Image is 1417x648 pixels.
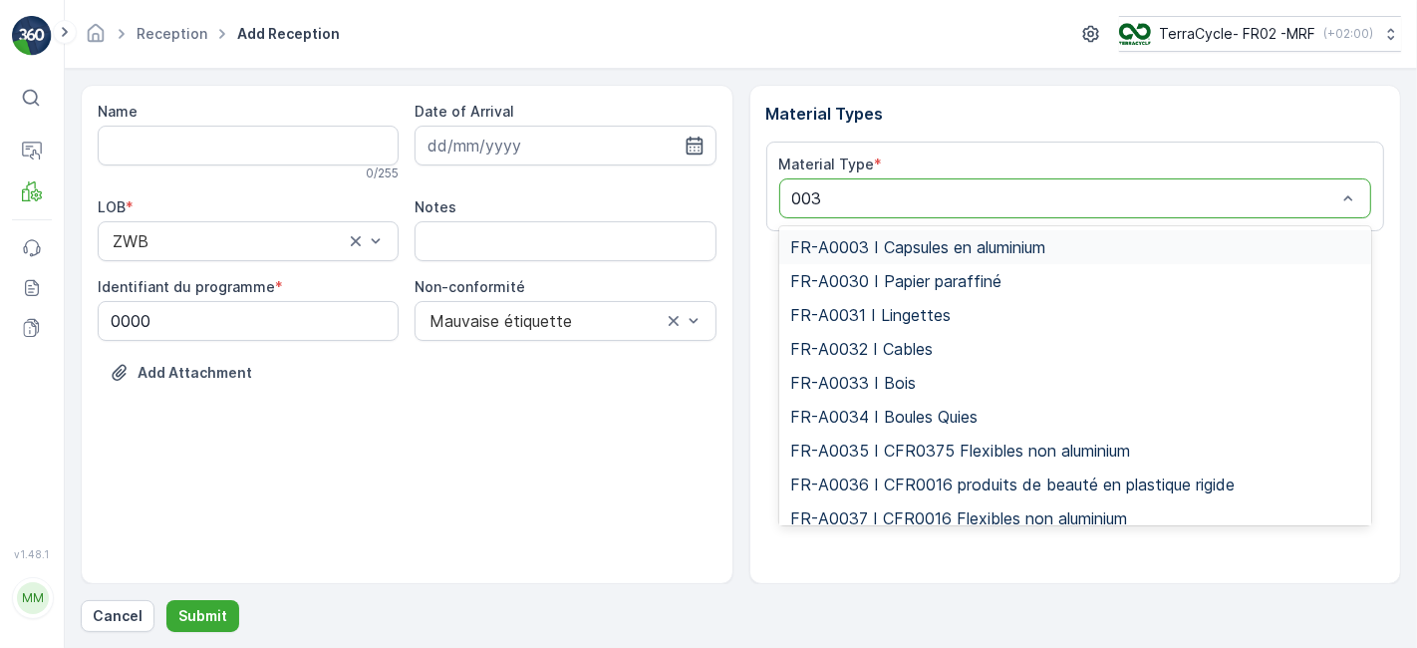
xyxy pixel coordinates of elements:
[1119,16,1401,52] button: TerraCycle- FR02 -MRF(+02:00)
[791,509,1128,527] span: FR-A0037 I CFR0016 Flexibles non aluminium
[791,340,934,358] span: FR-A0032 I Cables
[17,582,49,614] div: MM
[791,272,1002,290] span: FR-A0030 I Papier paraffiné
[137,25,207,42] a: Reception
[93,606,142,626] p: Cancel
[791,476,1236,493] span: FR-A0036 I CFR0016 produits de beauté en plastique rigide
[791,408,979,426] span: FR-A0034 I Boules Quies
[791,442,1131,460] span: FR-A0035 I CFR0375 Flexibles non aluminium
[415,103,514,120] label: Date of Arrival
[1119,23,1151,45] img: terracycle.png
[98,198,126,215] label: LOB
[366,165,399,181] p: 0 / 255
[415,278,525,295] label: Non-conformité
[233,24,344,44] span: Add Reception
[791,374,917,392] span: FR-A0033 I Bois
[12,16,52,56] img: logo
[138,363,252,383] p: Add Attachment
[98,278,275,295] label: Identifiant du programme
[98,103,138,120] label: Name
[766,102,1385,126] p: Material Types
[415,126,715,165] input: dd/mm/yyyy
[12,564,52,632] button: MM
[791,238,1046,256] span: FR-A0003 I Capsules en aluminium
[1323,26,1373,42] p: ( +02:00 )
[779,156,875,172] label: Material Type
[81,600,154,632] button: Cancel
[178,606,227,626] p: Submit
[1159,24,1315,44] p: TerraCycle- FR02 -MRF
[415,198,456,215] label: Notes
[166,600,239,632] button: Submit
[85,30,107,47] a: Homepage
[98,357,264,389] button: Upload File
[12,548,52,560] span: v 1.48.1
[791,306,952,324] span: FR-A0031 I Lingettes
